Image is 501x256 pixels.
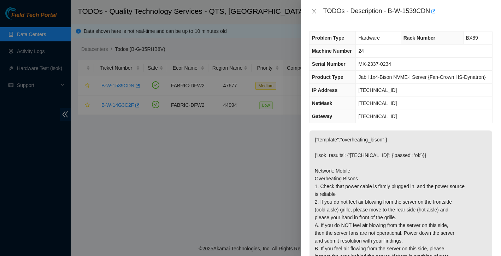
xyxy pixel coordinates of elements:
[358,87,397,93] span: [TECHNICAL_ID]
[311,8,317,14] span: close
[358,35,380,41] span: Hardware
[312,48,352,54] span: Machine Number
[358,48,364,54] span: 24
[358,114,397,119] span: [TECHNICAL_ID]
[358,100,397,106] span: [TECHNICAL_ID]
[312,87,337,93] span: IP Address
[358,74,485,80] span: Jabil 1x4-Bison NVME-I Server {Fan-Crown HS-Dynatron}
[466,35,478,41] span: BX89
[309,8,319,15] button: Close
[312,74,343,80] span: Product Type
[312,61,346,67] span: Serial Number
[312,35,344,41] span: Problem Type
[323,6,493,17] div: TODOs - Description - B-W-1539CDN
[358,61,391,67] span: MX-2337-0234
[312,114,332,119] span: Gateway
[312,100,332,106] span: NetMask
[403,35,435,41] span: Rack Number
